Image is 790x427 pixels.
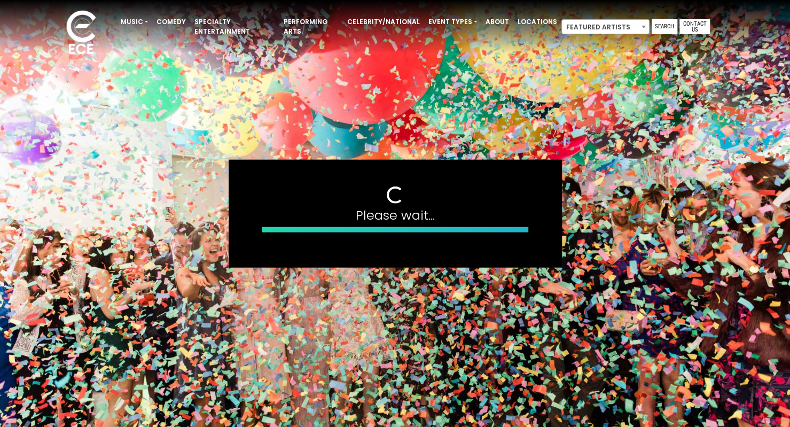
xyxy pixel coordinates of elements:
a: Search [652,19,677,34]
a: Specialty Entertainment [190,13,279,41]
a: Celebrity/National [343,13,424,31]
h4: Please wait... [262,207,529,223]
a: Music [116,13,152,31]
a: Locations [513,13,561,31]
a: Comedy [152,13,190,31]
a: Contact Us [679,19,710,34]
a: Performing Arts [279,13,342,41]
span: Featured Artists [561,19,650,34]
img: ece_new_logo_whitev2-1.png [54,7,108,59]
span: Featured Artists [562,20,649,35]
a: About [481,13,513,31]
a: Event Types [424,13,481,31]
